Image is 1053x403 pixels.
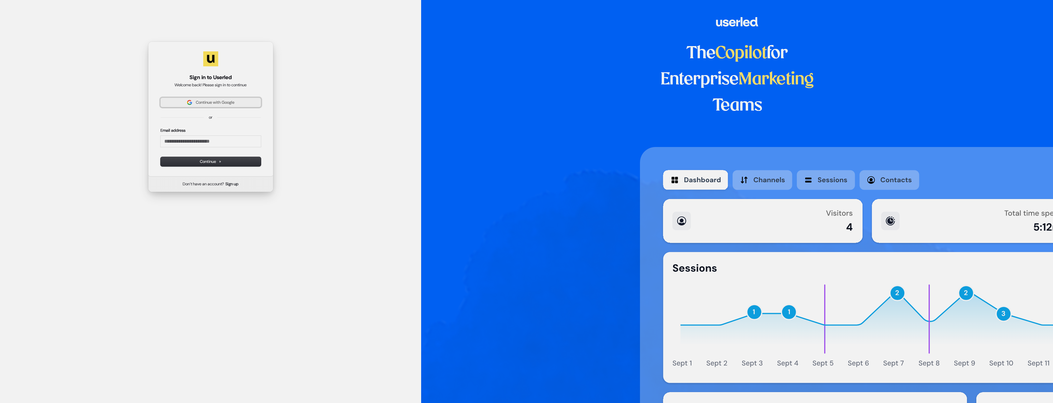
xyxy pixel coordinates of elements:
span: Don’t have an account? [183,181,224,187]
span: Copilot [715,45,767,62]
h1: The for Enterprise Teams [640,40,835,119]
span: Marketing [738,72,814,88]
img: Sign in with Google [187,100,192,105]
button: Continue [161,157,261,166]
img: Userled [203,51,218,66]
a: Sign up [225,181,238,187]
h1: Sign in to Userled [161,74,261,81]
span: Continue with Google [196,100,234,105]
label: Email address [161,128,185,133]
span: Continue [200,159,222,164]
p: Welcome back! Please sign in to continue [161,82,261,88]
button: Sign in with GoogleContinue with Google [161,98,261,107]
p: or [209,115,212,120]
